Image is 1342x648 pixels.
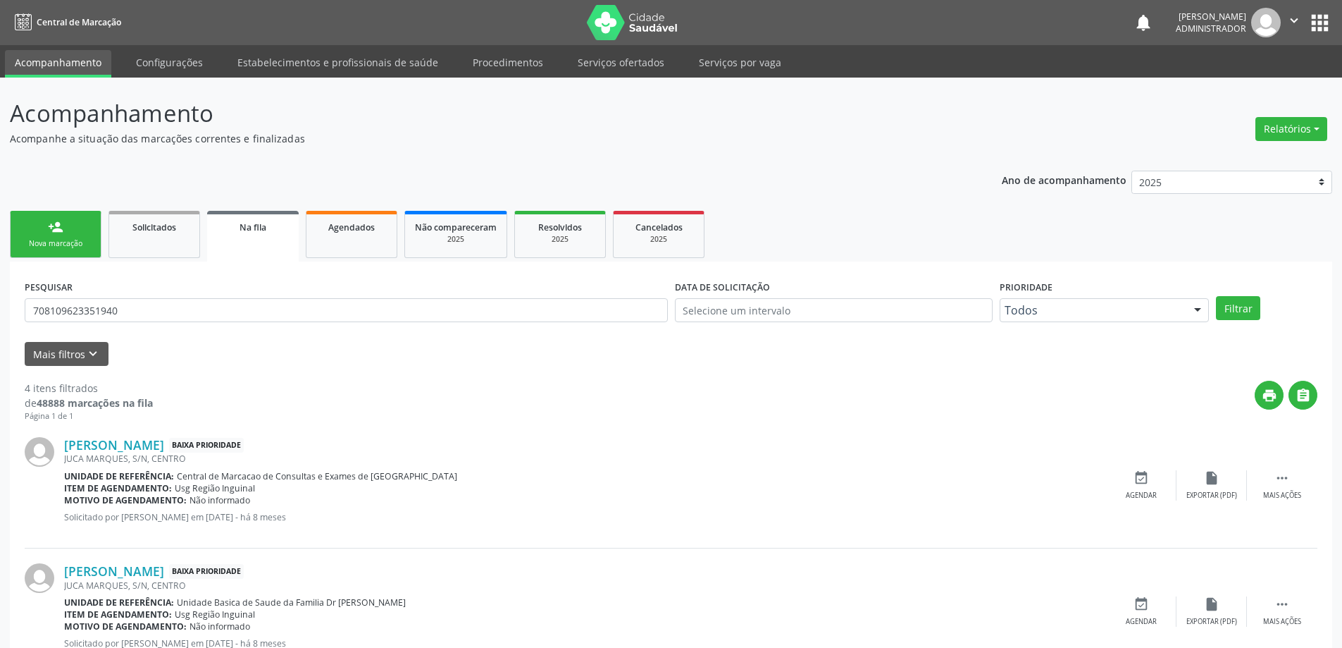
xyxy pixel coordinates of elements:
b: Motivo de agendamento: [64,621,187,632]
span: Central de Marcacao de Consultas e Exames de [GEOGRAPHIC_DATA] [177,470,457,482]
span: Solicitados [132,221,176,233]
span: Na fila [240,221,266,233]
span: Administrador [1176,23,1246,35]
p: Solicitado por [PERSON_NAME] em [DATE] - há 8 meses [64,511,1106,523]
span: Não informado [190,621,250,632]
div: 2025 [525,234,595,245]
span: Central de Marcação [37,16,121,28]
a: Procedimentos [463,50,553,75]
b: Item de agendamento: [64,482,172,494]
button:  [1281,8,1307,37]
div: JUCA MARQUES, S/N, CENTRO [64,580,1106,592]
i: insert_drive_file [1204,597,1219,612]
span: Baixa Prioridade [169,438,244,453]
label: Prioridade [1000,276,1052,298]
button: notifications [1133,13,1153,32]
i:  [1274,597,1290,612]
label: PESQUISAR [25,276,73,298]
p: Acompanhe a situação das marcações correntes e finalizadas [10,131,936,146]
i: insert_drive_file [1204,470,1219,486]
b: Unidade de referência: [64,470,174,482]
i:  [1296,388,1311,403]
a: [PERSON_NAME] [64,563,164,579]
a: Central de Marcação [10,11,121,34]
div: Exportar (PDF) [1186,491,1237,501]
div: [PERSON_NAME] [1176,11,1246,23]
div: Agendar [1126,491,1157,501]
input: Nome, CNS [25,298,668,322]
b: Item de agendamento: [64,609,172,621]
span: Não informado [190,494,250,506]
button: Relatórios [1255,117,1327,141]
div: Mais ações [1263,491,1301,501]
i: event_available [1133,470,1149,486]
span: Todos [1005,303,1180,317]
a: Estabelecimentos e profissionais de saúde [228,50,448,75]
div: 2025 [623,234,694,245]
button: print [1255,381,1284,410]
a: Configurações [126,50,213,75]
span: Unidade Basica de Saude da Familia Dr [PERSON_NAME] [177,597,406,609]
span: Cancelados [635,221,683,233]
button:  [1288,381,1317,410]
i: print [1262,388,1277,403]
button: Mais filtroskeyboard_arrow_down [25,342,108,367]
div: 4 itens filtrados [25,381,153,396]
img: img [25,437,54,467]
strong: 48888 marcações na fila [37,396,153,410]
span: Usg Região Inguinal [175,609,255,621]
button: apps [1307,11,1332,35]
button: Filtrar [1216,296,1260,320]
span: Agendados [328,221,375,233]
i:  [1286,13,1302,28]
a: Serviços ofertados [568,50,674,75]
i: event_available [1133,597,1149,612]
span: Resolvidos [538,221,582,233]
input: Selecione um intervalo [675,298,993,322]
p: Ano de acompanhamento [1002,171,1126,188]
div: Mais ações [1263,617,1301,627]
i: keyboard_arrow_down [85,346,101,362]
a: Acompanhamento [5,50,111,78]
label: DATA DE SOLICITAÇÃO [675,276,770,298]
b: Unidade de referência: [64,597,174,609]
div: Agendar [1126,617,1157,627]
span: Não compareceram [415,221,497,233]
img: img [1251,8,1281,37]
a: Serviços por vaga [689,50,791,75]
div: Exportar (PDF) [1186,617,1237,627]
div: 2025 [415,234,497,245]
div: Nova marcação [20,238,91,249]
b: Motivo de agendamento: [64,494,187,506]
div: Página 1 de 1 [25,410,153,422]
i:  [1274,470,1290,486]
a: [PERSON_NAME] [64,437,164,453]
img: img [25,563,54,593]
div: JUCA MARQUES, S/N, CENTRO [64,453,1106,465]
div: de [25,396,153,410]
span: Usg Região Inguinal [175,482,255,494]
p: Acompanhamento [10,96,936,131]
span: Baixa Prioridade [169,564,244,579]
div: person_add [48,219,63,235]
